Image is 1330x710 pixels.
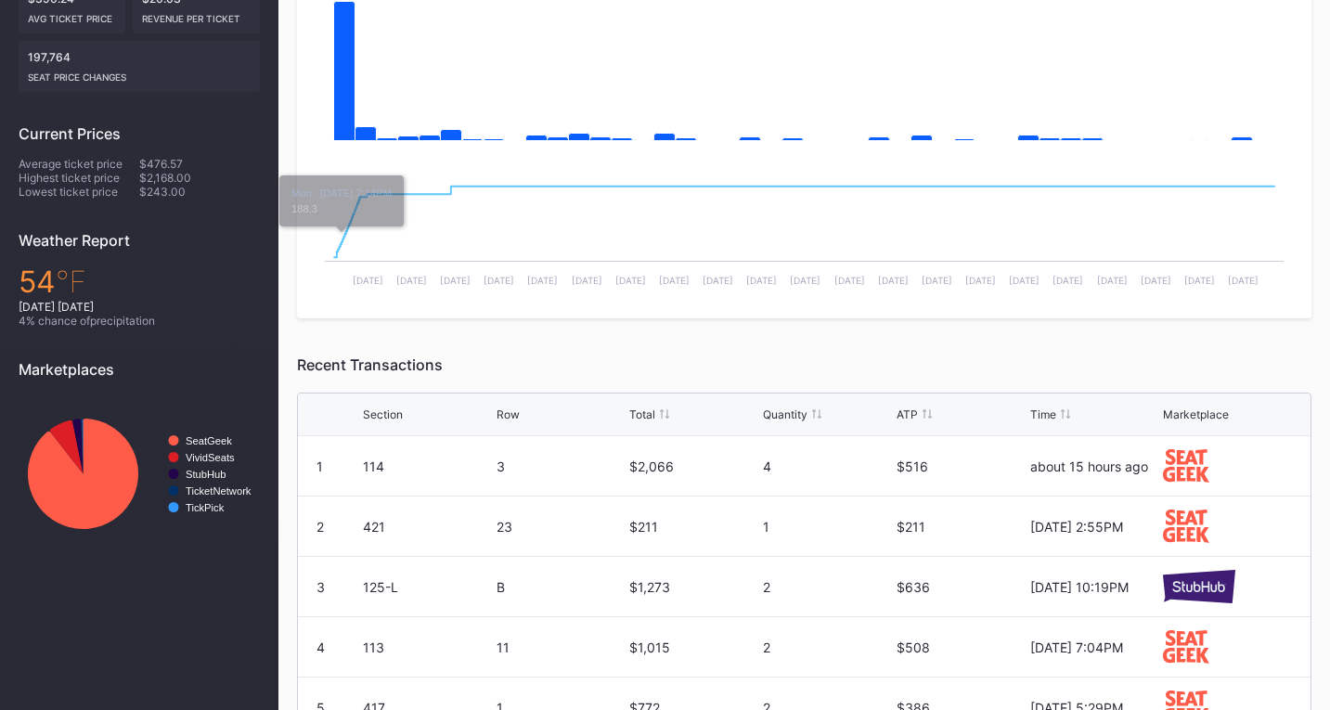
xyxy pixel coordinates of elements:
[363,458,492,474] div: 114
[353,275,383,286] text: [DATE]
[142,6,251,24] div: Revenue per ticket
[497,407,520,421] div: Row
[703,275,733,286] text: [DATE]
[297,355,1311,374] div: Recent Transactions
[629,639,758,655] div: $1,015
[897,639,1026,655] div: $508
[1163,449,1208,482] img: seatGeek.svg
[615,275,646,286] text: [DATE]
[1141,275,1171,286] text: [DATE]
[497,458,626,474] div: 3
[28,6,116,24] div: Avg ticket price
[629,519,758,535] div: $211
[19,157,139,171] div: Average ticket price
[878,275,909,286] text: [DATE]
[1030,579,1159,595] div: [DATE] 10:19PM
[316,458,323,474] div: 1
[363,579,492,595] div: 125-L
[746,275,777,286] text: [DATE]
[1163,510,1208,542] img: seatGeek.svg
[363,639,492,655] div: 113
[897,519,1026,535] div: $211
[897,407,918,421] div: ATP
[139,171,260,185] div: $2,168.00
[484,275,514,286] text: [DATE]
[19,171,139,185] div: Highest ticket price
[316,639,325,655] div: 4
[139,185,260,199] div: $243.00
[363,407,403,421] div: Section
[186,469,226,480] text: StubHub
[1030,519,1159,535] div: [DATE] 2:55PM
[897,579,1026,595] div: $636
[1009,275,1039,286] text: [DATE]
[56,264,86,300] span: ℉
[1163,630,1208,663] img: seatGeek.svg
[1097,275,1128,286] text: [DATE]
[763,458,892,474] div: 4
[19,124,260,143] div: Current Prices
[1030,639,1159,655] div: [DATE] 7:04PM
[19,231,260,250] div: Weather Report
[834,275,865,286] text: [DATE]
[396,275,427,286] text: [DATE]
[629,407,655,421] div: Total
[897,458,1026,474] div: $516
[19,393,260,555] svg: Chart title
[19,360,260,379] div: Marketplaces
[19,314,260,328] div: 4 % chance of precipitation
[186,502,225,513] text: TickPick
[763,407,807,421] div: Quantity
[965,275,996,286] text: [DATE]
[19,300,260,314] div: [DATE] [DATE]
[497,519,626,535] div: 23
[922,275,952,286] text: [DATE]
[1184,275,1215,286] text: [DATE]
[1163,570,1235,602] img: stubHub.svg
[629,579,758,595] div: $1,273
[572,275,602,286] text: [DATE]
[1052,275,1083,286] text: [DATE]
[659,275,690,286] text: [DATE]
[1030,458,1159,474] div: about 15 hours ago
[28,64,251,83] div: seat price changes
[316,519,324,535] div: 2
[629,458,758,474] div: $2,066
[19,264,260,300] div: 54
[363,519,492,535] div: 421
[186,435,232,446] text: SeatGeek
[316,161,1293,300] svg: Chart title
[790,275,820,286] text: [DATE]
[763,579,892,595] div: 2
[19,41,260,92] div: 197,764
[1030,407,1056,421] div: Time
[527,275,558,286] text: [DATE]
[763,519,892,535] div: 1
[763,639,892,655] div: 2
[497,639,626,655] div: 11
[1163,407,1229,421] div: Marketplace
[440,275,471,286] text: [DATE]
[19,185,139,199] div: Lowest ticket price
[186,452,235,463] text: VividSeats
[139,157,260,171] div: $476.57
[186,485,252,497] text: TicketNetwork
[1228,275,1259,286] text: [DATE]
[497,579,626,595] div: B
[316,579,325,595] div: 3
